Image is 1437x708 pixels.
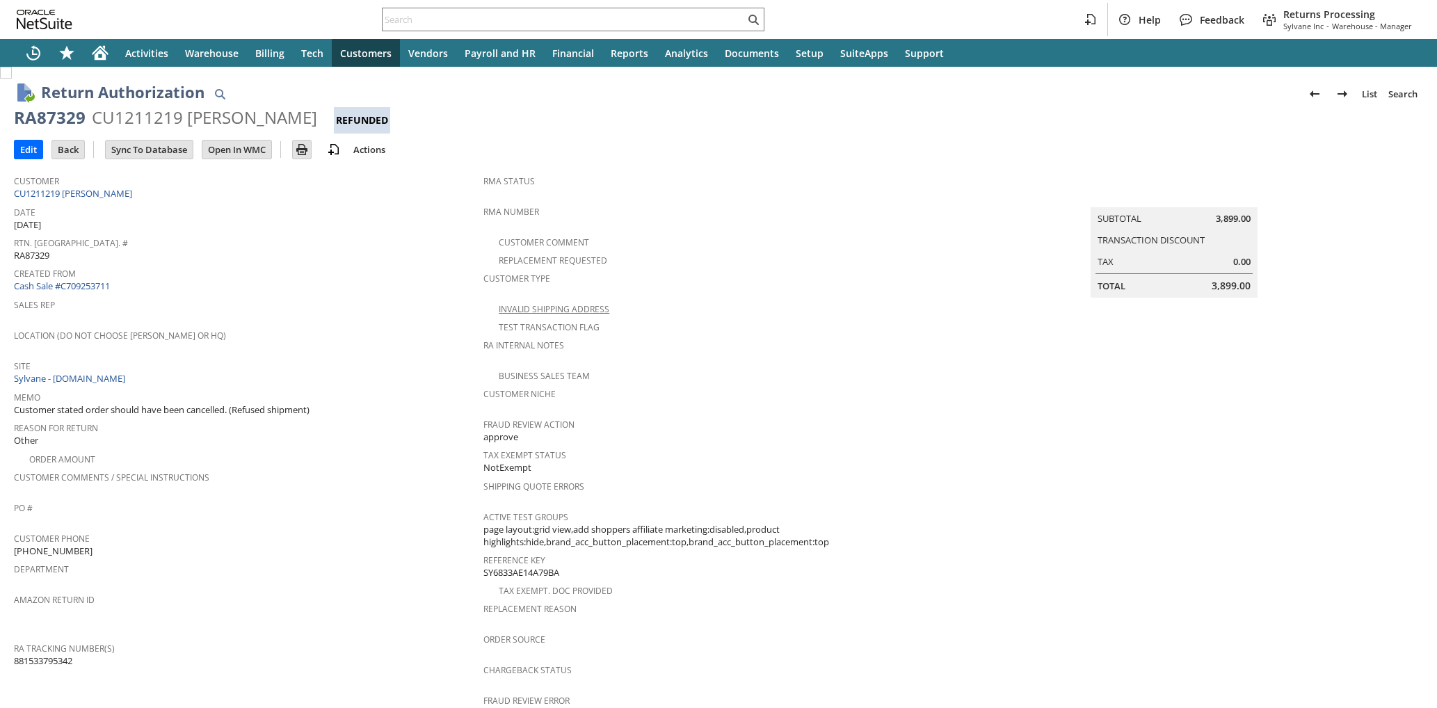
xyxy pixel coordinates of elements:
[499,255,607,266] a: Replacement Requested
[1332,21,1412,31] span: Warehouse - Manager
[1098,212,1141,225] a: Subtotal
[483,511,568,523] a: Active Test Groups
[483,603,577,615] a: Replacement reason
[832,39,897,67] a: SuiteApps
[408,47,448,60] span: Vendors
[326,141,342,158] img: add-record.svg
[293,140,311,159] input: Print
[334,107,390,134] div: Refunded
[58,45,75,61] svg: Shortcuts
[483,449,566,461] a: Tax Exempt Status
[14,594,95,606] a: Amazon Return ID
[1233,255,1251,268] span: 0.00
[602,39,657,67] a: Reports
[14,403,310,417] span: Customer stated order should have been cancelled. (Refused shipment)
[400,39,456,67] a: Vendors
[1091,185,1258,207] caption: Summary
[483,695,570,707] a: Fraud Review Error
[41,81,204,104] h1: Return Authorization
[483,206,539,218] a: RMA Number
[483,481,584,492] a: Shipping Quote Errors
[14,268,76,280] a: Created From
[499,236,589,248] a: Customer Comment
[1326,21,1329,31] span: -
[14,434,38,447] span: Other
[787,39,832,67] a: Setup
[14,654,72,668] span: 881533795342
[117,39,177,67] a: Activities
[17,39,50,67] a: Recent Records
[14,422,98,434] a: Reason For Return
[14,207,35,218] a: Date
[1306,86,1323,102] img: Previous
[52,140,84,159] input: Back
[92,45,109,61] svg: Home
[17,10,72,29] svg: logo
[14,502,33,514] a: PO #
[14,372,129,385] a: Sylvane - [DOMAIN_NAME]
[483,634,545,645] a: Order Source
[50,39,83,67] div: Shortcuts
[14,545,93,558] span: [PHONE_NUMBER]
[657,39,716,67] a: Analytics
[301,47,323,60] span: Tech
[14,249,49,262] span: RA87329
[1098,234,1205,246] a: Transaction Discount
[483,554,545,566] a: Reference Key
[202,140,271,159] input: Open In WMC
[483,388,556,400] a: Customer Niche
[1283,8,1412,21] span: Returns Processing
[483,566,559,579] span: SY6833AE14A79BA
[1139,13,1161,26] span: Help
[716,39,787,67] a: Documents
[725,47,779,60] span: Documents
[499,370,590,382] a: Business Sales Team
[483,431,518,444] span: approve
[15,140,42,159] input: Edit
[14,472,209,483] a: Customer Comments / Special Instructions
[92,106,317,129] div: CU1211219 [PERSON_NAME]
[483,339,564,351] a: RA Internal Notes
[483,664,572,676] a: Chargeback Status
[383,11,745,28] input: Search
[14,280,110,292] a: Cash Sale #C709253711
[211,86,228,102] img: Quick Find
[83,39,117,67] a: Home
[483,461,531,474] span: NotExempt
[905,47,944,60] span: Support
[247,39,293,67] a: Billing
[1383,83,1423,105] a: Search
[897,39,952,67] a: Support
[665,47,708,60] span: Analytics
[745,11,762,28] svg: Search
[796,47,824,60] span: Setup
[465,47,536,60] span: Payroll and HR
[25,45,42,61] svg: Recent Records
[483,523,946,549] span: page layout:grid view,add shoppers affiliate marketing:disabled,product highlights:hide,brand_acc...
[14,237,128,249] a: Rtn. [GEOGRAPHIC_DATA]. #
[14,563,69,575] a: Department
[552,47,594,60] span: Financial
[14,299,55,311] a: Sales Rep
[1216,212,1251,225] span: 3,899.00
[29,453,95,465] a: Order Amount
[340,47,392,60] span: Customers
[177,39,247,67] a: Warehouse
[1356,83,1383,105] a: List
[255,47,284,60] span: Billing
[483,175,535,187] a: RMA Status
[1098,280,1125,292] a: Total
[14,330,226,341] a: Location (Do Not Choose [PERSON_NAME] or HQ)
[14,533,90,545] a: Customer Phone
[499,303,609,315] a: Invalid Shipping Address
[544,39,602,67] a: Financial
[294,141,310,158] img: Print
[14,643,115,654] a: RA Tracking Number(s)
[14,175,59,187] a: Customer
[499,585,613,597] a: Tax Exempt. Doc Provided
[499,321,600,333] a: Test Transaction Flag
[185,47,239,60] span: Warehouse
[1212,279,1251,293] span: 3,899.00
[14,106,86,129] div: RA87329
[14,360,31,372] a: Site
